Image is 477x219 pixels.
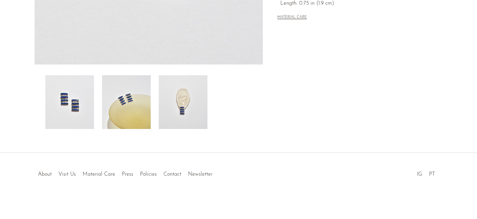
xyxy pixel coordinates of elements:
[429,172,435,177] a: PT
[38,172,52,177] a: About
[35,166,216,179] ul: Quick links
[163,172,181,177] a: Contact
[417,172,422,177] a: IG
[277,15,307,20] button: MATERIAL CARE
[140,172,157,177] a: Policies
[159,75,207,129] img: Lapis Bar Earrings
[58,172,76,177] a: Visit Us
[45,75,94,129] img: Lapis Bar Earrings
[102,75,151,129] img: Lapis Bar Earrings
[83,172,115,177] a: Material Care
[122,172,133,177] a: Press
[414,166,438,179] ul: Social Medias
